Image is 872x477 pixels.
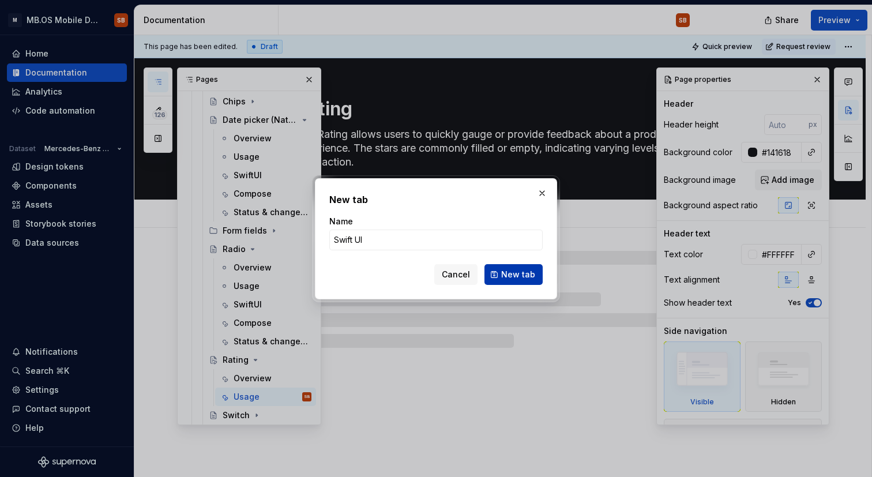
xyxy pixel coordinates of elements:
[484,264,543,285] button: New tab
[501,269,535,280] span: New tab
[329,193,543,206] h2: New tab
[329,216,353,227] label: Name
[434,264,478,285] button: Cancel
[442,269,470,280] span: Cancel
